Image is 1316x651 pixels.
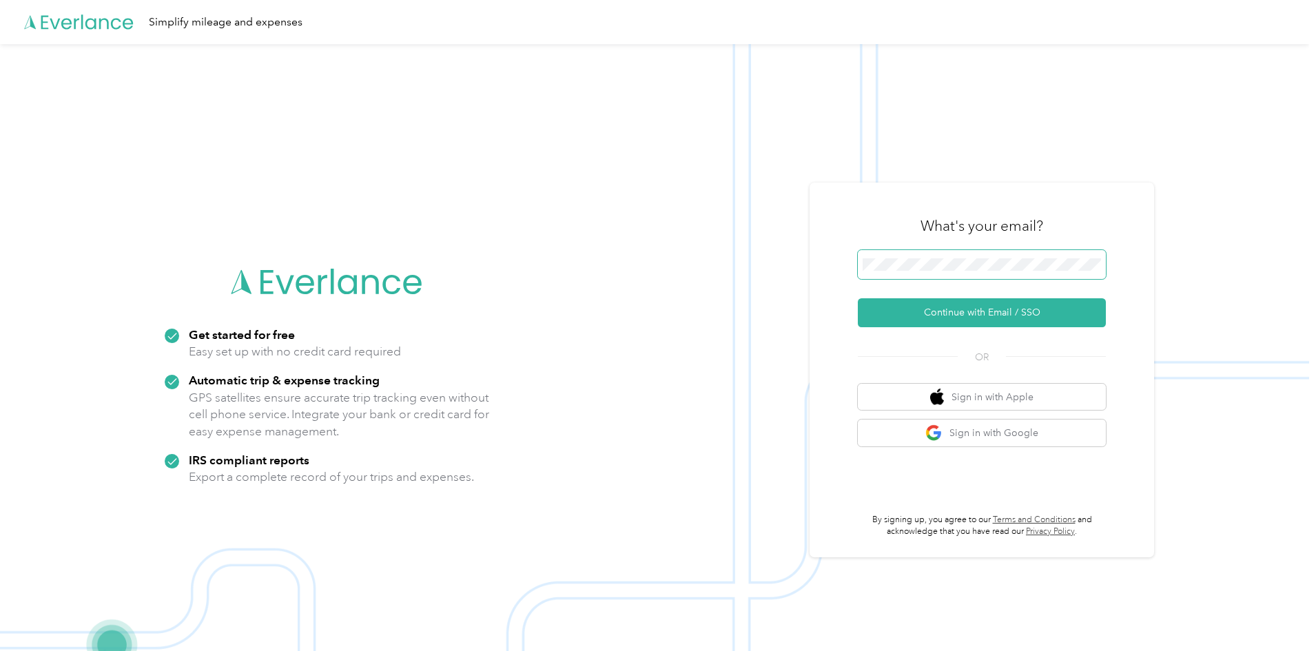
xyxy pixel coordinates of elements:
[925,424,943,442] img: google logo
[189,389,490,440] p: GPS satellites ensure accurate trip tracking even without cell phone service. Integrate your bank...
[149,14,302,31] div: Simplify mileage and expenses
[858,420,1106,446] button: google logoSign in with Google
[858,384,1106,411] button: apple logoSign in with Apple
[189,327,295,342] strong: Get started for free
[189,343,401,360] p: Easy set up with no credit card required
[189,453,309,467] strong: IRS compliant reports
[858,514,1106,538] p: By signing up, you agree to our and acknowledge that you have read our .
[958,350,1006,364] span: OR
[930,389,944,406] img: apple logo
[993,515,1076,525] a: Terms and Conditions
[189,373,380,387] strong: Automatic trip & expense tracking
[1026,526,1075,537] a: Privacy Policy
[189,468,474,486] p: Export a complete record of your trips and expenses.
[858,298,1106,327] button: Continue with Email / SSO
[921,216,1043,236] h3: What's your email?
